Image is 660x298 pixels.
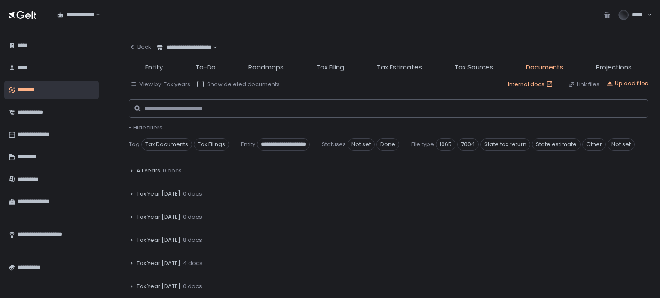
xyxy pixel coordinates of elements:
[480,138,530,151] span: State tax return
[137,259,180,267] span: Tax Year [DATE]
[151,39,217,57] div: Search for option
[211,43,212,52] input: Search for option
[508,81,555,88] a: Internal docs
[137,190,180,198] span: Tax Year [DATE]
[145,63,163,72] span: Entity
[322,141,346,148] span: Statuses
[457,138,479,151] span: 7004
[455,63,493,72] span: Tax Sources
[129,39,151,56] button: Back
[241,141,255,148] span: Entity
[183,236,202,244] span: 8 docs
[196,63,216,72] span: To-Do
[137,283,180,290] span: Tax Year [DATE]
[376,138,399,151] span: Done
[606,80,648,87] button: Upload files
[183,190,202,198] span: 0 docs
[129,43,151,51] div: Back
[163,167,182,175] span: 0 docs
[608,138,635,151] span: Not set
[436,138,455,151] span: 1065
[532,138,581,151] span: State estimate
[183,213,202,221] span: 0 docs
[183,259,202,267] span: 4 docs
[348,138,375,151] span: Not set
[582,138,606,151] span: Other
[596,63,632,72] span: Projections
[316,63,344,72] span: Tax Filing
[141,138,192,151] span: Tax Documents
[194,138,229,151] span: Tax Filings
[183,283,202,290] span: 0 docs
[137,167,160,175] span: All Years
[526,63,563,72] span: Documents
[95,11,95,19] input: Search for option
[137,236,180,244] span: Tax Year [DATE]
[131,81,190,88] button: View by: Tax years
[129,141,140,148] span: Tag
[377,63,422,72] span: Tax Estimates
[137,213,180,221] span: Tax Year [DATE]
[248,63,284,72] span: Roadmaps
[568,81,599,88] button: Link files
[52,6,100,24] div: Search for option
[411,141,434,148] span: File type
[129,124,162,132] button: - Hide filters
